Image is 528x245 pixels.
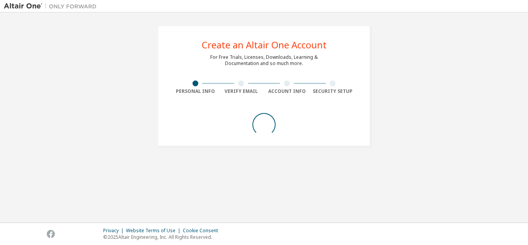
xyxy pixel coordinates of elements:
div: Verify Email [218,88,264,94]
div: Cookie Consent [183,228,223,234]
div: Security Setup [310,88,356,94]
p: © 2025 Altair Engineering, Inc. All Rights Reserved. [103,234,223,240]
div: Account Info [264,88,310,94]
div: Privacy [103,228,126,234]
img: Altair One [4,2,100,10]
img: facebook.svg [47,230,55,238]
div: Create an Altair One Account [202,40,327,50]
div: For Free Trials, Licenses, Downloads, Learning & Documentation and so much more. [210,54,318,67]
div: Website Terms of Use [126,228,183,234]
div: Personal Info [172,88,218,94]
